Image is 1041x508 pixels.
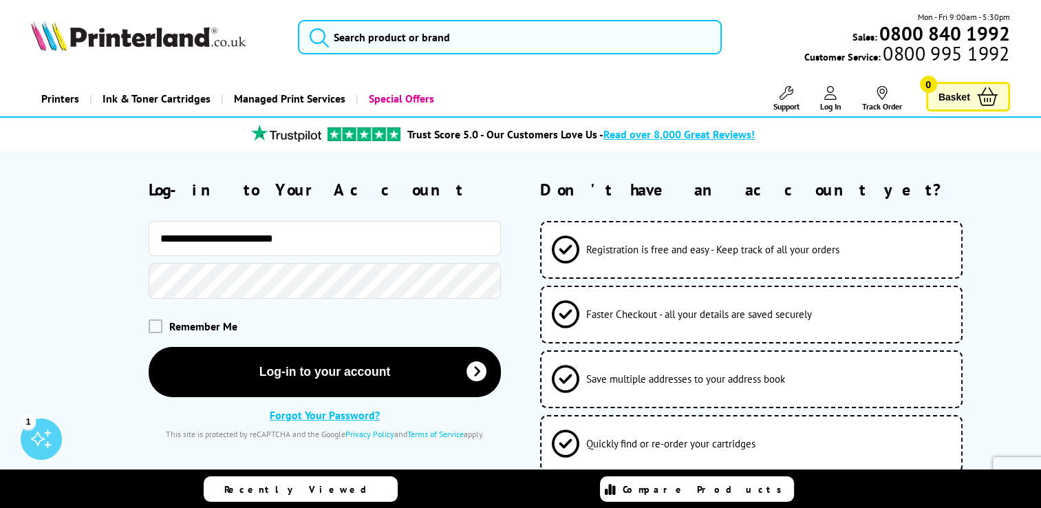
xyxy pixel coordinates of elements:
button: Log-in to your account [149,347,501,397]
span: Remember Me [169,319,237,333]
a: 0800 840 1992 [877,27,1010,40]
span: Save multiple addresses to your address book [586,372,785,385]
a: Managed Print Services [221,81,356,116]
span: Registration is free and easy - Keep track of all your orders [586,243,839,256]
img: trustpilot rating [245,125,328,142]
a: Support [773,86,799,112]
h2: Log-in to Your Account [149,179,501,200]
span: Compare Products [623,483,789,496]
a: Printerland Logo [31,21,281,54]
span: Customer Service: [804,47,1009,63]
input: Search product or brand [298,20,722,54]
span: Faster Checkout - all your details are saved securely [586,308,812,321]
span: Read over 8,000 Great Reviews! [603,127,755,141]
a: Basket 0 [926,82,1010,112]
span: 0 [920,76,937,93]
a: Ink & Toner Cartridges [89,81,221,116]
span: Quickly find or re-order your cartridges [586,437,755,450]
span: Ink & Toner Cartridges [103,81,211,116]
span: Log In [820,101,841,112]
img: trustpilot rating [328,127,400,141]
span: Mon - Fri 9:00am - 5:30pm [918,10,1010,23]
a: Privacy Policy [345,429,394,439]
a: Recently Viewed [204,476,398,502]
h2: Don't have an account yet? [540,179,1010,200]
span: Basket [938,87,970,106]
span: Support [773,101,799,112]
div: This site is protected by reCAPTCHA and the Google and apply. [149,429,501,439]
a: Compare Products [600,476,794,502]
a: Track Order [862,86,902,112]
a: Special Offers [356,81,444,116]
a: Log In [820,86,841,112]
a: Forgot Your Password? [270,408,380,422]
span: Sales: [852,30,877,43]
a: Terms of Service [407,429,464,439]
b: 0800 840 1992 [879,21,1010,46]
a: Trust Score 5.0 - Our Customers Love Us -Read over 8,000 Great Reviews! [407,127,755,141]
span: Recently Viewed [224,483,380,496]
img: Printerland Logo [31,21,246,51]
div: 1 [21,414,36,429]
span: 0800 995 1992 [881,47,1009,60]
a: Printers [31,81,89,116]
